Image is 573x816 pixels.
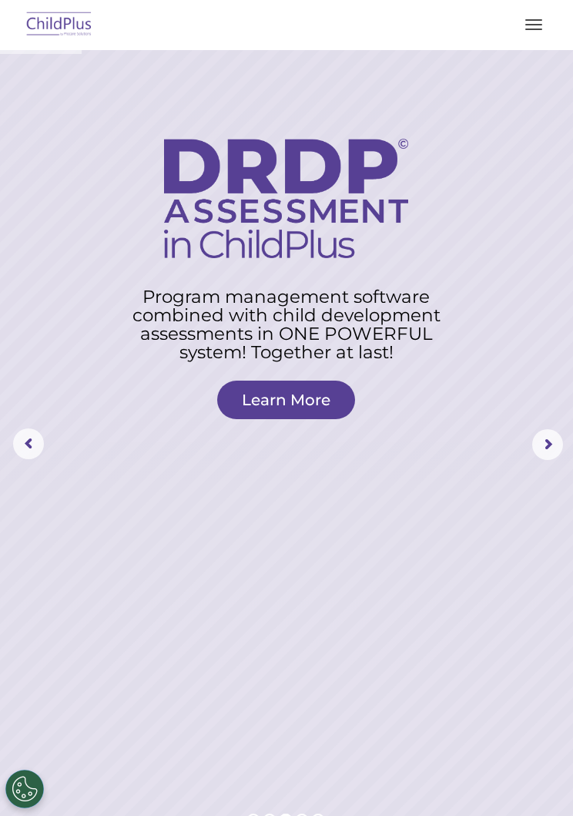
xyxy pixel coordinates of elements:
span: Last name [246,89,293,101]
img: DRDP Assessment in ChildPlus [164,139,408,258]
rs-layer: Program management software combined with child development assessments in ONE POWERFUL system! T... [115,287,458,361]
button: Cookies Settings [5,770,44,808]
a: Learn More [217,381,355,419]
img: ChildPlus by Procare Solutions [23,7,95,43]
span: Phone number [246,153,312,164]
